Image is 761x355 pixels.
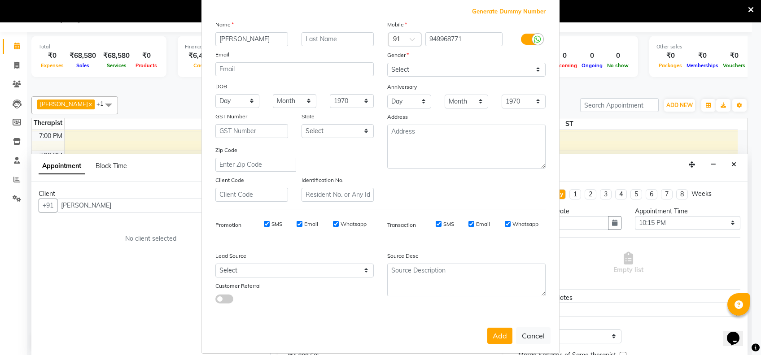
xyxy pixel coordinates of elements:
label: Email [476,220,490,228]
input: Client Code [215,188,288,202]
label: DOB [215,82,227,91]
label: Transaction [387,221,416,229]
input: Last Name [302,32,374,46]
label: State [302,113,315,121]
input: Enter Zip Code [215,158,296,172]
button: Cancel [516,327,551,344]
input: GST Number [215,124,288,138]
label: Customer Referral [215,282,261,290]
label: Lead Source [215,252,246,260]
label: Anniversary [387,83,417,91]
label: Email [215,51,229,59]
input: Resident No. or Any Id [302,188,374,202]
span: Generate Dummy Number [472,7,546,16]
label: Name [215,21,234,29]
label: SMS [443,220,454,228]
input: Email [215,62,374,76]
label: Zip Code [215,146,237,154]
label: Email [304,220,318,228]
label: Client Code [215,176,244,184]
label: Whatsapp [341,220,367,228]
label: Gender [387,51,409,59]
label: Whatsapp [512,220,538,228]
label: Source Desc [387,252,418,260]
input: First Name [215,32,288,46]
button: Add [487,328,512,344]
label: Address [387,113,408,121]
label: GST Number [215,113,247,121]
label: Identification No. [302,176,344,184]
label: SMS [271,220,282,228]
label: Mobile [387,21,407,29]
input: Mobile [425,32,503,46]
label: Promotion [215,221,241,229]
